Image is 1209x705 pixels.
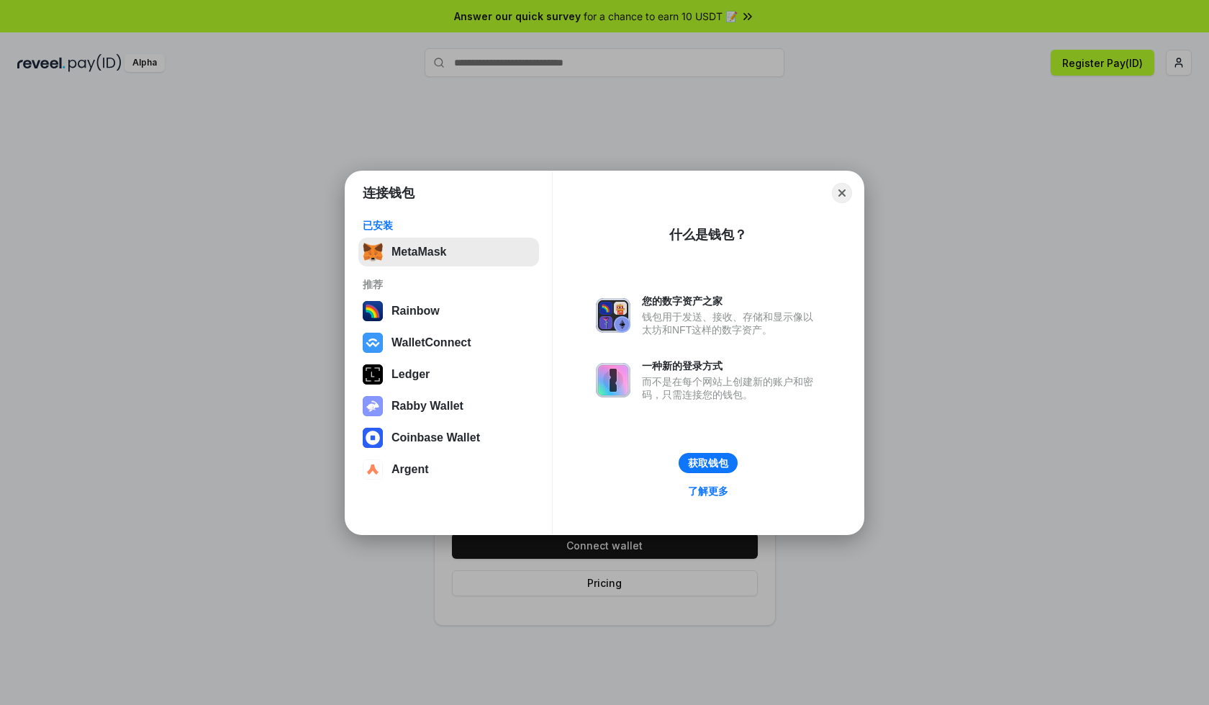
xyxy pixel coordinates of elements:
[596,298,630,333] img: svg+xml,%3Csvg%20xmlns%3D%22http%3A%2F%2Fwww.w3.org%2F2000%2Fsvg%22%20fill%3D%22none%22%20viewBox...
[363,428,383,448] img: svg+xml,%3Csvg%20width%3D%2228%22%20height%3D%2228%22%20viewBox%3D%220%200%2028%2028%22%20fill%3D...
[363,278,535,291] div: 推荐
[642,295,820,307] div: 您的数字资产之家
[358,328,539,357] button: WalletConnect
[642,375,820,401] div: 而不是在每个网站上创建新的账户和密码，只需连接您的钱包。
[363,396,383,416] img: svg+xml,%3Csvg%20xmlns%3D%22http%3A%2F%2Fwww.w3.org%2F2000%2Fsvg%22%20fill%3D%22none%22%20viewBox...
[391,305,440,318] div: Rainbow
[391,463,429,476] div: Argent
[391,336,471,349] div: WalletConnect
[363,242,383,262] img: svg+xml,%3Csvg%20fill%3D%22none%22%20height%3D%2233%22%20viewBox%3D%220%200%2035%2033%22%20width%...
[679,482,737,500] a: 了解更多
[832,183,852,203] button: Close
[358,423,539,452] button: Coinbase Wallet
[363,364,383,385] img: svg+xml,%3Csvg%20xmlns%3D%22http%3A%2F%2Fwww.w3.org%2F2000%2Fsvg%22%20width%3D%2228%22%20height%3...
[391,431,480,444] div: Coinbase Wallet
[363,459,383,480] img: svg+xml,%3Csvg%20width%3D%2228%22%20height%3D%2228%22%20viewBox%3D%220%200%2028%2028%22%20fill%3D...
[363,301,383,321] img: svg+xml,%3Csvg%20width%3D%22120%22%20height%3D%22120%22%20viewBox%3D%220%200%20120%20120%22%20fil...
[358,360,539,389] button: Ledger
[596,363,630,398] img: svg+xml,%3Csvg%20xmlns%3D%22http%3A%2F%2Fwww.w3.org%2F2000%2Fsvg%22%20fill%3D%22none%22%20viewBox...
[391,368,430,381] div: Ledger
[642,359,820,372] div: 一种新的登录方式
[669,226,747,243] div: 什么是钱包？
[679,453,738,473] button: 获取钱包
[358,455,539,484] button: Argent
[688,457,728,470] div: 获取钱包
[642,310,820,336] div: 钱包用于发送、接收、存储和显示像以太坊和NFT这样的数字资产。
[363,333,383,353] img: svg+xml,%3Csvg%20width%3D%2228%22%20height%3D%2228%22%20viewBox%3D%220%200%2028%2028%22%20fill%3D...
[358,392,539,421] button: Rabby Wallet
[688,485,728,498] div: 了解更多
[391,400,463,413] div: Rabby Wallet
[363,219,535,232] div: 已安装
[358,238,539,266] button: MetaMask
[391,246,446,259] div: MetaMask
[358,297,539,325] button: Rainbow
[363,184,415,202] h1: 连接钱包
